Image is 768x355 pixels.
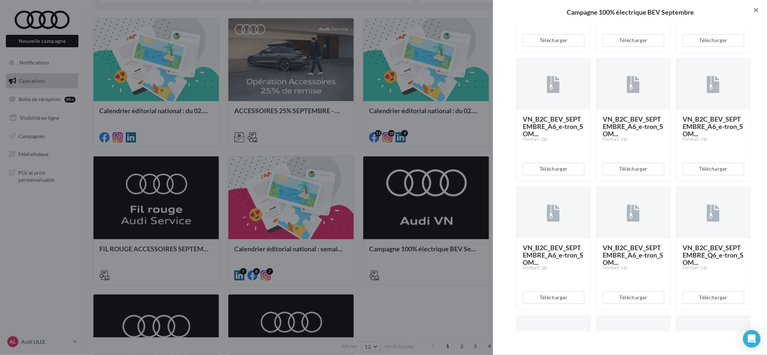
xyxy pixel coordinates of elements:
div: Format: zip [523,136,584,143]
button: Télécharger [603,163,664,175]
button: Télécharger [603,34,664,47]
button: Télécharger [683,291,744,304]
button: Télécharger [603,291,664,304]
button: Télécharger [683,34,744,47]
div: Open Intercom Messenger [743,330,761,348]
span: VN_B2C_BEV_SEPTEMBRE_A6_e-tron_SOM... [523,115,583,138]
button: Télécharger [683,163,744,175]
div: Format: zip [603,136,664,143]
button: Télécharger [523,34,584,47]
span: VN_B2C_BEV_SEPTEMBRE_A6_e-tron_SOM... [603,115,663,138]
span: VN_B2C_BEV_SEPTEMBRE_A6_e-tron_SOM... [603,244,663,266]
div: Format: zip [683,265,744,271]
div: Format: zip [603,265,664,271]
button: Télécharger [523,163,584,175]
span: VN_B2C_BEV_SEPTEMBRE_Q6_e-tron_SOM... [683,244,743,266]
span: VN_B2C_BEV_SEPTEMBRE_A6_e-tron_SOM... [523,244,583,266]
span: VN_B2C_BEV_SEPTEMBRE_A6_e-tron_SOM... [683,115,743,138]
button: Télécharger [523,291,584,304]
div: Campagne 100% électrique BEV Septembre [505,9,756,15]
div: Format: zip [683,136,744,143]
div: Format: zip [523,265,584,271]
